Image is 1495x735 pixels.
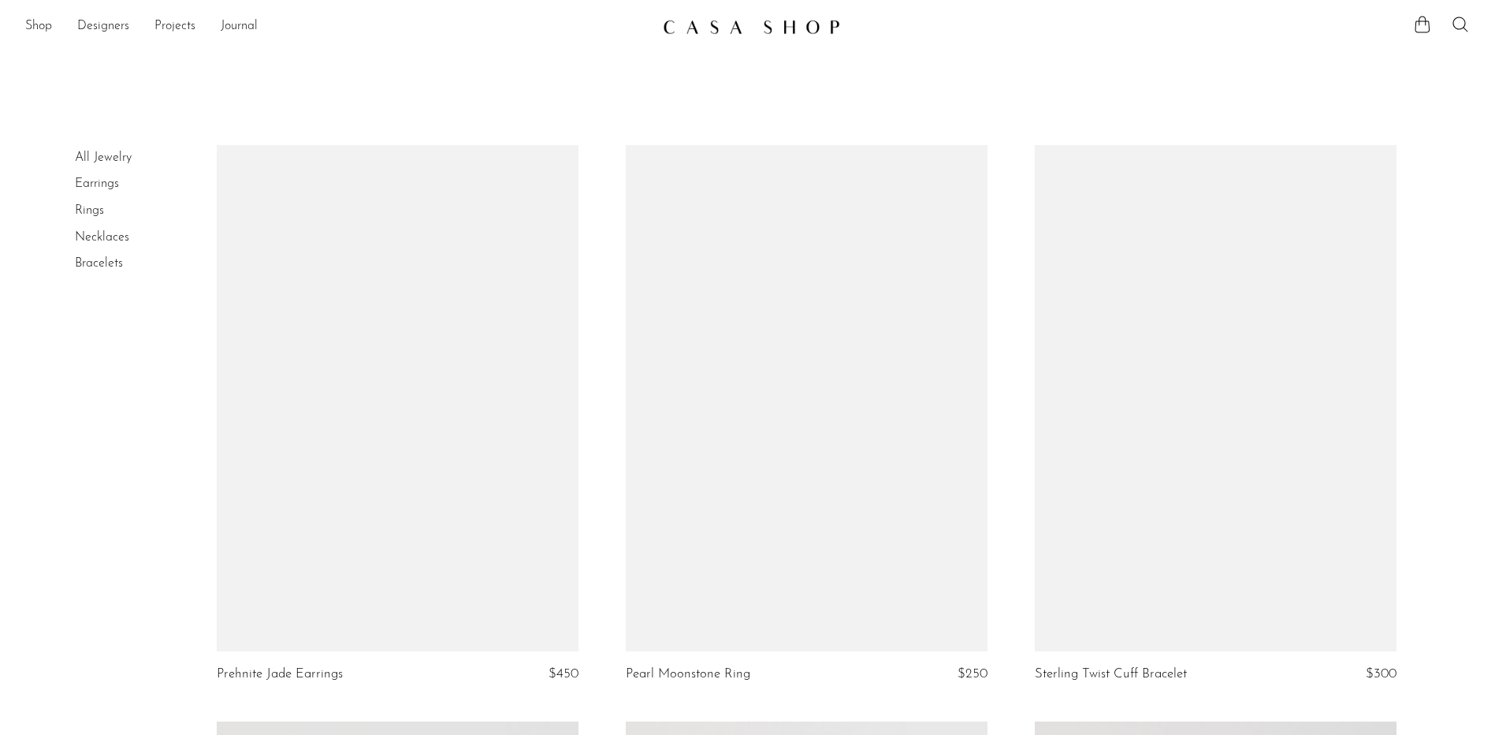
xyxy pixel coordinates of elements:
[221,17,258,37] a: Journal
[75,204,104,217] a: Rings
[25,13,650,40] nav: Desktop navigation
[25,17,52,37] a: Shop
[75,177,119,190] a: Earrings
[77,17,129,37] a: Designers
[958,667,987,681] span: $250
[75,151,132,164] a: All Jewelry
[75,257,123,270] a: Bracelets
[1366,667,1396,681] span: $300
[1035,667,1187,681] a: Sterling Twist Cuff Bracelet
[154,17,195,37] a: Projects
[626,667,750,681] a: Pearl Moonstone Ring
[217,667,343,681] a: Prehnite Jade Earrings
[75,231,129,244] a: Necklaces
[549,667,578,681] span: $450
[25,13,650,40] ul: NEW HEADER MENU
